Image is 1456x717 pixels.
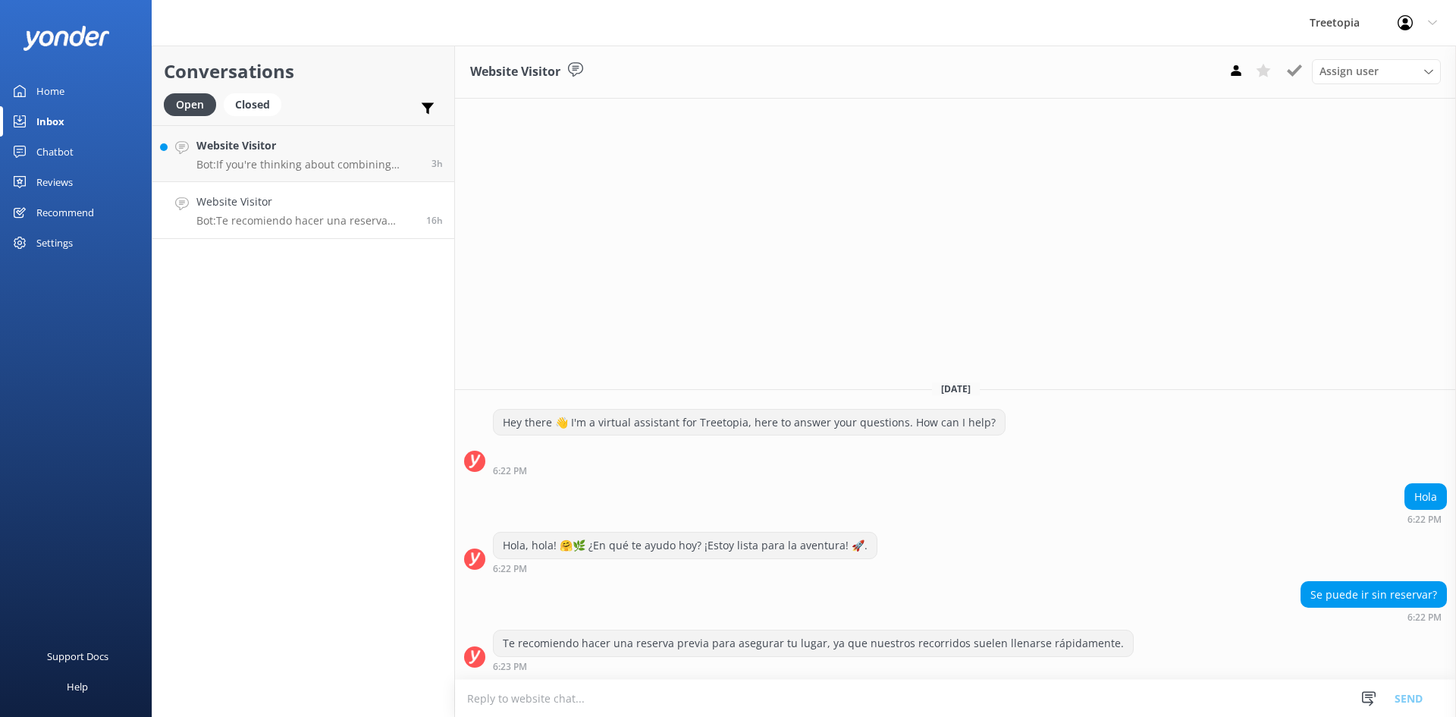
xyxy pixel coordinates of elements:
a: Website VisitorBot:Te recomiendo hacer una reserva previa para asegurar tu lugar, ya que nuestros... [152,182,454,239]
div: Aug 25 2025 06:22pm (UTC -06:00) America/Mexico_City [1404,514,1447,524]
div: Inbox [36,106,64,137]
div: Assign User [1312,59,1441,83]
div: Hey there 👋 I'm a virtual assistant for Treetopia, here to answer your questions. How can I help? [494,410,1005,436]
span: Aug 26 2025 07:39am (UTC -06:00) America/Mexico_City [431,157,443,170]
h4: Website Visitor [196,193,415,210]
p: Bot: Te recomiendo hacer una reserva previa para asegurar tu lugar, ya que nuestros recorridos su... [196,214,415,228]
strong: 6:22 PM [1407,515,1442,524]
p: Bot: If you're thinking about combining canopy + hanging bridges, the package for national custom... [196,158,420,171]
div: Se puede ir sin reservar? [1301,582,1446,608]
strong: 6:22 PM [1407,613,1442,622]
span: Assign user [1319,63,1379,80]
div: Chatbot [36,137,74,167]
div: Te recomiendo hacer una reserva previa para asegurar tu lugar, ya que nuestros recorridos suelen ... [494,631,1133,656]
span: Aug 25 2025 06:22pm (UTC -06:00) America/Mexico_City [426,214,443,227]
div: Closed [224,93,281,116]
span: [DATE] [932,382,980,395]
div: Reviews [36,167,73,197]
h3: Website Visitor [470,62,560,82]
img: yonder-white-logo.png [23,26,110,51]
div: Hola, hola! 🤗🌿 ¿En qué te ayudo hoy? ¡Estoy lista para la aventura! 🚀. [494,533,877,558]
strong: 6:22 PM [493,564,527,574]
h4: Website Visitor [196,137,420,154]
a: Closed [224,96,289,112]
div: Home [36,76,64,106]
a: Website VisitorBot:If you're thinking about combining canopy + hanging bridges, the package for n... [152,125,454,182]
div: Aug 25 2025 06:22pm (UTC -06:00) America/Mexico_City [493,563,877,574]
div: Aug 25 2025 06:22pm (UTC -06:00) America/Mexico_City [1301,612,1447,622]
a: Open [164,96,224,112]
div: Help [67,671,88,702]
strong: 6:22 PM [493,467,527,476]
div: Recommend [36,197,94,228]
h2: Conversations [164,57,443,86]
div: Aug 25 2025 06:22pm (UTC -06:00) America/Mexico_City [493,465,1006,476]
div: Settings [36,228,73,258]
div: Hola [1405,484,1446,510]
strong: 6:23 PM [493,662,527,671]
div: Support Docs [47,641,108,671]
div: Open [164,93,216,116]
div: Aug 25 2025 06:23pm (UTC -06:00) America/Mexico_City [493,661,1134,671]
